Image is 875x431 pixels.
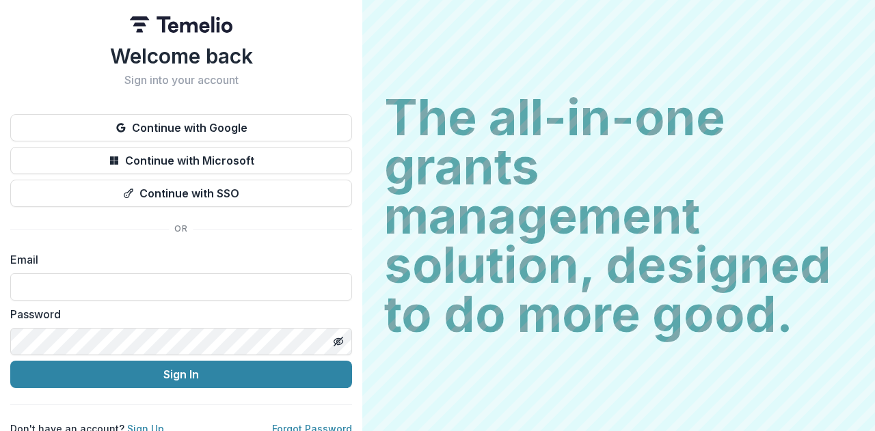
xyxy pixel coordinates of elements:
[10,44,352,68] h1: Welcome back
[10,251,344,268] label: Email
[10,361,352,388] button: Sign In
[10,306,344,322] label: Password
[10,74,352,87] h2: Sign into your account
[10,180,352,207] button: Continue with SSO
[10,114,352,141] button: Continue with Google
[130,16,232,33] img: Temelio
[10,147,352,174] button: Continue with Microsoft
[327,331,349,352] button: Toggle password visibility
